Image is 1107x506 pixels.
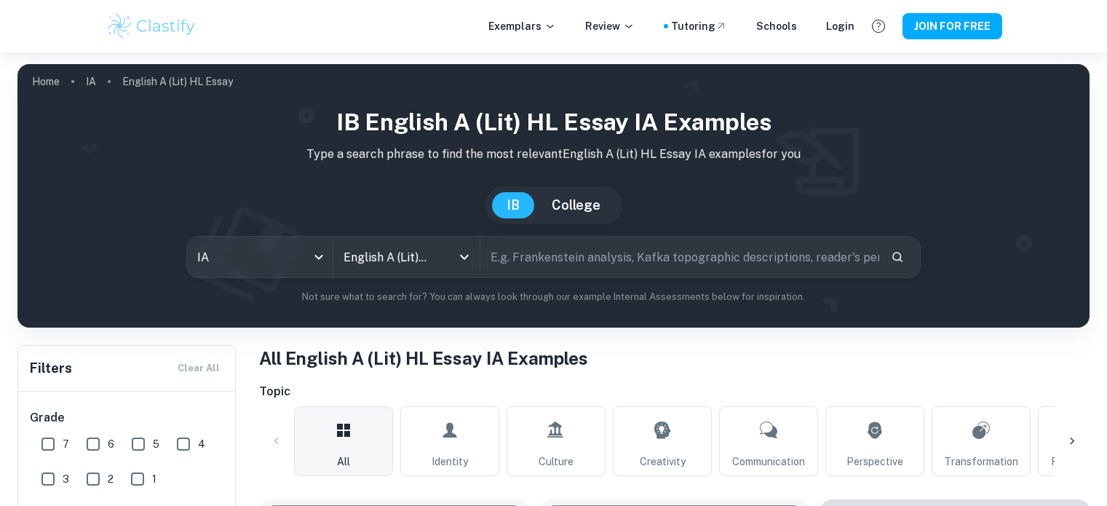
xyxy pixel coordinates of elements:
[32,71,60,92] a: Home
[539,454,574,470] span: Culture
[153,436,159,452] span: 5
[259,345,1090,371] h1: All English A (Lit) HL Essay IA Examples
[902,13,1002,39] button: JOIN FOR FREE
[17,64,1090,328] img: profile cover
[86,71,96,92] a: IA
[108,471,114,487] span: 2
[30,409,225,427] h6: Grade
[846,454,903,470] span: Perspective
[187,237,333,277] div: IA
[944,454,1018,470] span: Transformation
[492,192,534,218] button: IB
[585,18,635,34] p: Review
[671,18,727,34] a: Tutoring
[108,436,114,452] span: 6
[29,146,1078,163] p: Type a search phrase to find the most relevant English A (Lit) HL Essay IA examples for you
[259,383,1090,400] h6: Topic
[432,454,468,470] span: Identity
[106,12,198,41] img: Clastify logo
[537,192,615,218] button: College
[29,290,1078,304] p: Not sure what to search for? You can always look through our example Internal Assessments below f...
[63,471,69,487] span: 3
[488,18,556,34] p: Exemplars
[454,247,475,267] button: Open
[756,18,797,34] a: Schools
[198,436,205,452] span: 4
[826,18,854,34] a: Login
[29,105,1078,140] h1: IB English A (Lit) HL Essay IA examples
[30,358,72,379] h6: Filters
[337,454,350,470] span: All
[885,245,910,269] button: Search
[63,436,69,452] span: 7
[640,454,686,470] span: Creativity
[480,237,879,277] input: E.g. Frankenstein analysis, Kafka topographic descriptions, reader's perception...
[732,454,805,470] span: Communication
[122,74,233,90] p: English A (Lit) HL Essay
[866,14,891,39] button: Help and Feedback
[152,471,156,487] span: 1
